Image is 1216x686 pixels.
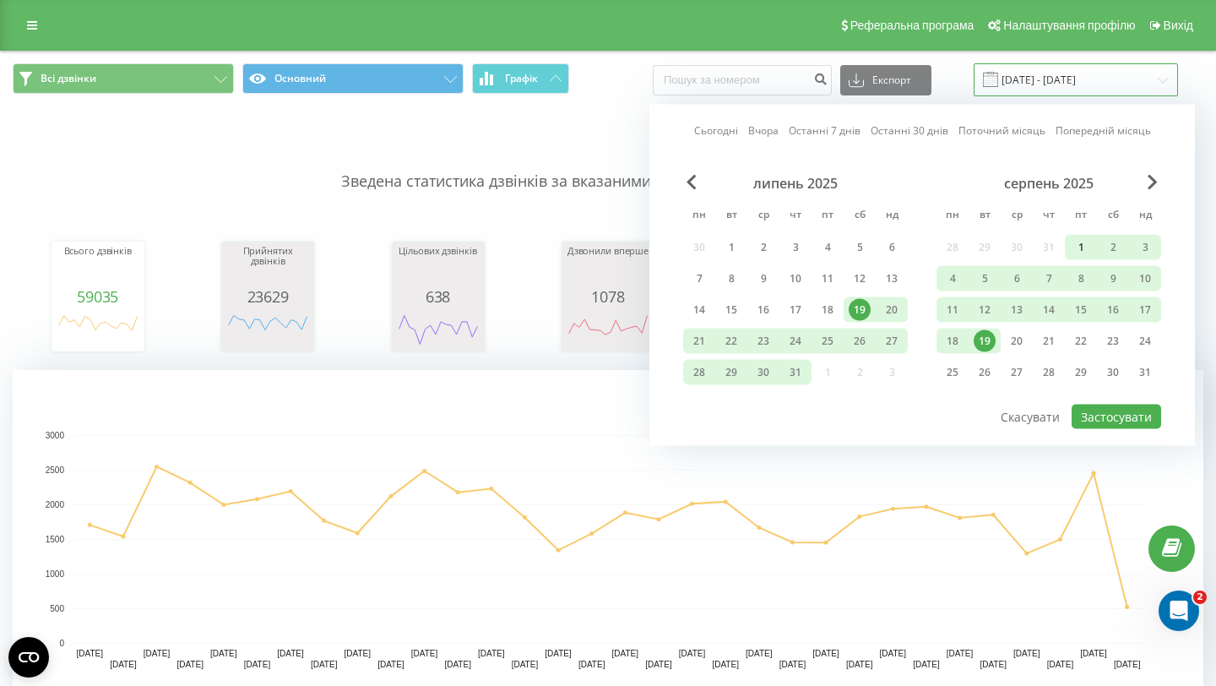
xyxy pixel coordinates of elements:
[225,246,310,288] div: Прийнятих дзвінків
[779,266,812,291] div: чт 10 лип 2025 р.
[1065,266,1097,291] div: пт 8 серп 2025 р.
[1036,204,1061,229] abbr: четвер
[936,329,969,354] div: пн 18 серп 2025 р.
[720,268,742,290] div: 8
[817,268,839,290] div: 11
[1070,362,1092,384] div: 29
[812,297,844,323] div: пт 18 лип 2025 р.
[719,204,744,229] abbr: вівторок
[1129,266,1161,291] div: нд 10 серп 2025 р.
[720,330,742,352] div: 22
[683,266,715,291] div: пн 7 лип 2025 р.
[880,649,907,658] text: [DATE]
[13,137,1203,193] p: Зведена статистика дзвінків за вказаними фільтрами за обраний період
[747,297,779,323] div: ср 16 лип 2025 р.
[1004,204,1029,229] abbr: середа
[936,266,969,291] div: пн 4 серп 2025 р.
[942,299,964,321] div: 11
[1001,360,1033,385] div: ср 27 серп 2025 р.
[747,360,779,385] div: ср 30 лип 2025 р.
[13,63,234,94] button: Всі дзвінки
[746,649,773,658] text: [DATE]
[1006,330,1028,352] div: 20
[812,266,844,291] div: пт 11 лип 2025 р.
[1070,299,1092,321] div: 15
[844,235,876,260] div: сб 5 лип 2025 р.
[974,330,996,352] div: 19
[881,330,903,352] div: 27
[1070,268,1092,290] div: 8
[1038,299,1060,321] div: 14
[225,305,310,356] svg: A chart.
[1159,591,1199,631] iframe: Intercom live chat
[947,649,974,658] text: [DATE]
[936,360,969,385] div: пн 25 серп 2025 р.
[1097,297,1129,323] div: сб 16 серп 2025 р.
[1102,268,1124,290] div: 9
[566,305,650,356] svg: A chart.
[1001,297,1033,323] div: ср 13 серп 2025 р.
[1038,268,1060,290] div: 7
[411,649,438,658] text: [DATE]
[505,73,538,84] span: Графік
[847,204,872,229] abbr: субота
[1070,237,1092,259] div: 1
[974,268,996,290] div: 5
[683,360,715,385] div: пн 28 лип 2025 р.
[980,660,1007,669] text: [DATE]
[1102,362,1124,384] div: 30
[876,235,908,260] div: нд 6 лип 2025 р.
[849,237,871,259] div: 5
[56,305,140,356] svg: A chart.
[846,660,873,669] text: [DATE]
[779,360,812,385] div: чт 31 лип 2025 р.
[747,266,779,291] div: ср 9 лип 2025 р.
[688,362,710,384] div: 28
[817,237,839,259] div: 4
[840,65,931,95] button: Експорт
[1102,299,1124,321] div: 16
[59,639,64,648] text: 0
[478,649,505,658] text: [DATE]
[844,297,876,323] div: сб 19 лип 2025 р.
[1129,329,1161,354] div: нд 24 серп 2025 р.
[1100,204,1126,229] abbr: субота
[56,288,140,305] div: 59035
[936,297,969,323] div: пн 11 серп 2025 р.
[752,237,774,259] div: 2
[578,660,605,669] text: [DATE]
[817,330,839,352] div: 25
[815,204,840,229] abbr: п’ятниця
[46,569,65,579] text: 1000
[645,660,672,669] text: [DATE]
[812,235,844,260] div: пт 4 лип 2025 р.
[974,362,996,384] div: 26
[779,660,806,669] text: [DATE]
[1134,330,1156,352] div: 24
[1134,268,1156,290] div: 10
[1102,330,1124,352] div: 23
[1003,19,1135,32] span: Налаштування профілю
[881,299,903,321] div: 20
[784,268,806,290] div: 10
[844,266,876,291] div: сб 12 лип 2025 р.
[8,637,49,678] button: Open CMP widget
[396,305,480,356] div: A chart.
[715,297,747,323] div: вт 15 лип 2025 р.
[144,649,171,658] text: [DATE]
[694,122,738,139] a: Сьогодні
[784,362,806,384] div: 31
[1097,329,1129,354] div: сб 23 серп 2025 р.
[1006,268,1028,290] div: 6
[1001,329,1033,354] div: ср 20 серп 2025 р.
[683,329,715,354] div: пн 21 лип 2025 р.
[1068,204,1094,229] abbr: п’ятниця
[752,362,774,384] div: 30
[748,122,779,139] a: Вчора
[1097,266,1129,291] div: сб 9 серп 2025 р.
[1164,19,1193,32] span: Вихід
[942,330,964,352] div: 18
[747,329,779,354] div: ср 23 лип 2025 р.
[779,297,812,323] div: чт 17 лип 2025 р.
